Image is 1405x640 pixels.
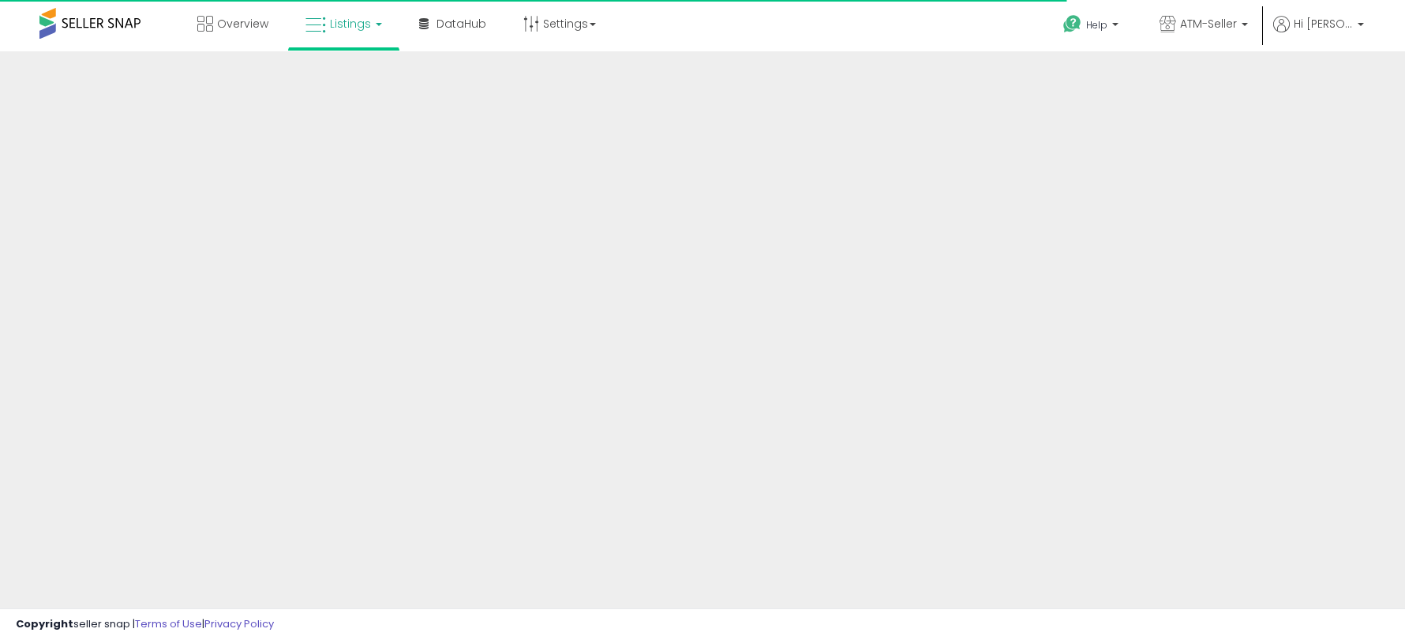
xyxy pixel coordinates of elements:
span: Overview [217,16,268,32]
span: Hi [PERSON_NAME] [1294,16,1353,32]
i: Get Help [1062,14,1082,34]
span: DataHub [436,16,486,32]
span: Listings [330,16,371,32]
div: seller snap | | [16,617,274,632]
strong: Copyright [16,616,73,631]
a: Terms of Use [135,616,202,631]
span: Help [1086,18,1107,32]
a: Privacy Policy [204,616,274,631]
a: Hi [PERSON_NAME] [1273,16,1364,51]
a: Help [1051,2,1134,51]
span: ATM-Seller [1180,16,1237,32]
